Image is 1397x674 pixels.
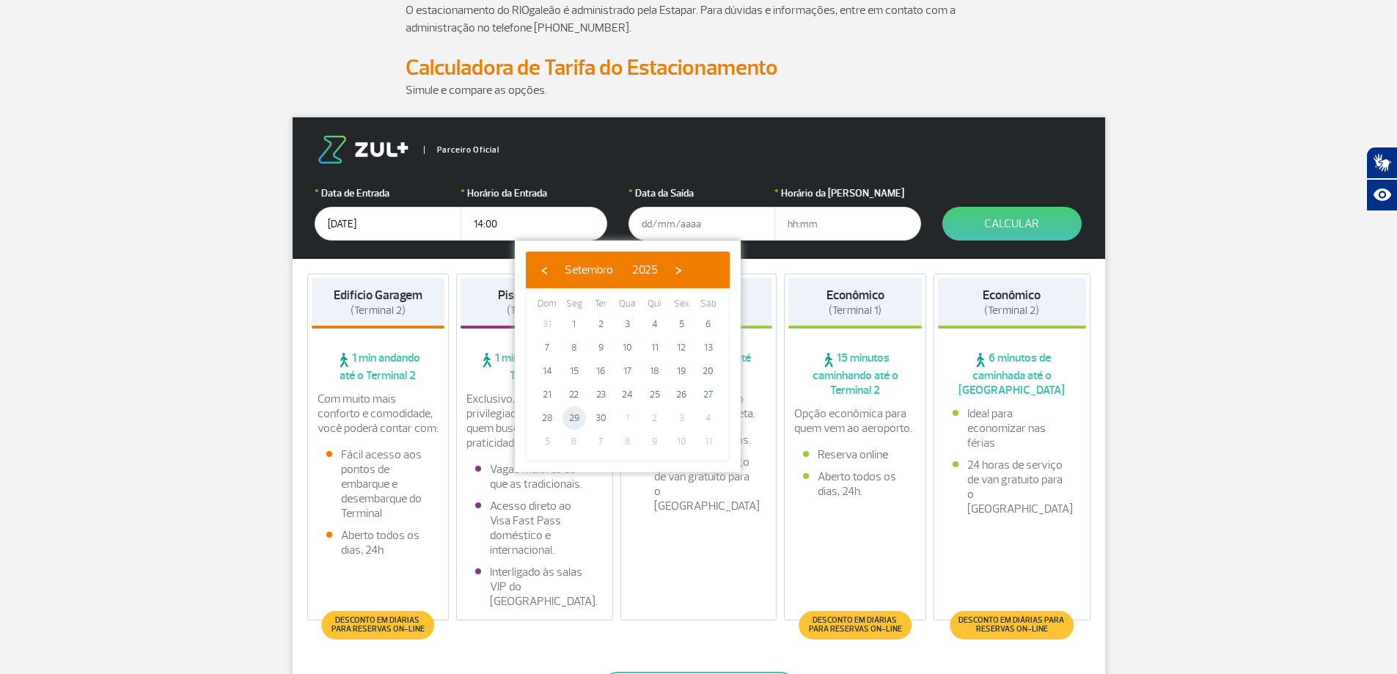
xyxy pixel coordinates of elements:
span: 31 [535,312,559,336]
span: 6 [562,430,586,453]
th: weekday [615,296,642,312]
span: 15 minutos caminhando até o Terminal 2 [788,351,922,398]
span: 1 [562,312,586,336]
span: Setembro [565,263,613,277]
span: 29 [562,406,586,430]
strong: Econômico [983,287,1041,303]
th: weekday [641,296,668,312]
th: weekday [561,296,588,312]
span: 7 [589,430,612,453]
button: › [667,259,689,281]
button: Abrir recursos assistivos. [1366,179,1397,211]
span: 23 [589,383,612,406]
p: Exclusivo, com localização privilegiada e ideal para quem busca conforto e praticidade. [466,392,603,450]
span: 5 [535,430,559,453]
span: 27 [697,383,720,406]
input: dd/mm/aaaa [315,207,461,241]
span: 7 [535,336,559,359]
li: 24 horas de serviço de van gratuito para o [GEOGRAPHIC_DATA] [953,458,1071,516]
span: 15 [562,359,586,383]
p: O estacionamento do RIOgaleão é administrado pela Estapar. Para dúvidas e informações, entre em c... [406,1,992,37]
span: 6 minutos de caminhada até o [GEOGRAPHIC_DATA] [938,351,1086,398]
span: 2 [589,312,612,336]
span: 1 min andando até o Terminal 2 [461,351,609,383]
span: 20 [697,359,720,383]
th: weekday [534,296,561,312]
span: 9 [643,430,667,453]
strong: Piso Premium [498,287,571,303]
img: logo-zul.png [315,136,411,164]
span: 22 [562,383,586,406]
li: Vagas maiores do que as tradicionais. [475,462,594,491]
span: 9 [589,336,612,359]
span: Desconto em diárias para reservas on-line [329,616,427,634]
span: 6 [697,312,720,336]
span: 18 [643,359,667,383]
span: (Terminal 1) [829,304,881,318]
span: 3 [616,312,639,336]
strong: Edifício Garagem [334,287,422,303]
input: hh:mm [461,207,607,241]
button: Setembro [555,259,623,281]
li: Interligado às salas VIP do [GEOGRAPHIC_DATA]. [475,565,594,609]
span: 10 [616,336,639,359]
span: 1 [616,406,639,430]
span: 2025 [632,263,658,277]
span: 16 [589,359,612,383]
p: Com muito mais conforto e comodidade, você poderá contar com: [318,392,439,436]
li: Reserva online [803,447,907,462]
span: 8 [562,336,586,359]
span: 2 [643,406,667,430]
h2: Calculadora de Tarifa do Estacionamento [406,54,992,81]
span: 11 [697,430,720,453]
span: Desconto em diárias para reservas on-line [806,616,903,634]
input: hh:mm [774,207,921,241]
input: dd/mm/aaaa [628,207,775,241]
label: Data de Entrada [315,186,461,201]
span: Desconto em diárias para reservas on-line [957,616,1066,634]
span: 4 [643,312,667,336]
li: Acesso direto ao Visa Fast Pass doméstico e internacional. [475,499,594,557]
bs-datepicker-container: calendar [515,241,741,472]
label: Horário da Entrada [461,186,607,201]
th: weekday [668,296,695,312]
button: 2025 [623,259,667,281]
span: 14 [535,359,559,383]
button: Calcular [942,207,1082,241]
span: 5 [670,312,693,336]
strong: Econômico [826,287,884,303]
span: 24 [616,383,639,406]
span: 11 [643,336,667,359]
span: 1 min andando até o Terminal 2 [312,351,445,383]
li: Ideal para economizar nas férias [953,406,1071,450]
span: 19 [670,359,693,383]
button: ‹ [533,259,555,281]
span: 10 [670,430,693,453]
button: Abrir tradutor de língua de sinais. [1366,147,1397,179]
label: Horário da [PERSON_NAME] [774,186,921,201]
li: Fácil acesso aos pontos de embarque e desembarque do Terminal [326,447,430,521]
span: (Terminal 2) [984,304,1039,318]
bs-datepicker-navigation-view: ​ ​ ​ [533,260,689,275]
span: 13 [697,336,720,359]
span: 3 [670,406,693,430]
span: 21 [535,383,559,406]
span: 4 [697,406,720,430]
li: Aberto todos os dias, 24h. [803,469,907,499]
div: Plugin de acessibilidade da Hand Talk. [1366,147,1397,211]
span: 30 [589,406,612,430]
span: 28 [535,406,559,430]
label: Data da Saída [628,186,775,201]
span: 25 [643,383,667,406]
li: Aberto todos os dias, 24h [326,528,430,557]
span: (Terminal 2) [507,304,562,318]
th: weekday [587,296,615,312]
span: 8 [616,430,639,453]
span: (Terminal 2) [351,304,406,318]
span: 12 [670,336,693,359]
span: 17 [616,359,639,383]
th: weekday [694,296,722,312]
span: 26 [670,383,693,406]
